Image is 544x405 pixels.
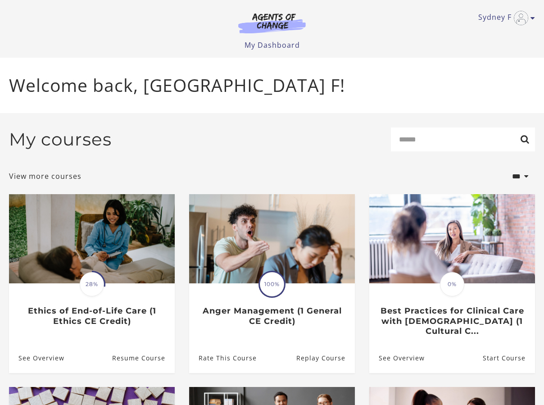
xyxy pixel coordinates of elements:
[80,272,104,296] span: 28%
[199,306,345,326] h3: Anger Management (1 General CE Credit)
[112,343,175,373] a: Ethics of End-of-Life Care (1 Ethics CE Credit): Resume Course
[18,306,165,326] h3: Ethics of End-of-Life Care (1 Ethics CE Credit)
[478,11,530,25] a: Toggle menu
[260,272,284,296] span: 100%
[369,343,425,373] a: Best Practices for Clinical Care with Asian Americans (1 Cultural C...: See Overview
[9,129,112,150] h2: My courses
[9,343,64,373] a: Ethics of End-of-Life Care (1 Ethics CE Credit): See Overview
[296,343,355,373] a: Anger Management (1 General CE Credit): Resume Course
[379,306,525,337] h3: Best Practices for Clinical Care with [DEMOGRAPHIC_DATA] (1 Cultural C...
[229,13,315,33] img: Agents of Change Logo
[9,171,82,182] a: View more courses
[483,343,535,373] a: Best Practices for Clinical Care with Asian Americans (1 Cultural C...: Resume Course
[9,72,535,99] p: Welcome back, [GEOGRAPHIC_DATA] F!
[245,40,300,50] a: My Dashboard
[440,272,464,296] span: 0%
[189,343,257,373] a: Anger Management (1 General CE Credit): Rate This Course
